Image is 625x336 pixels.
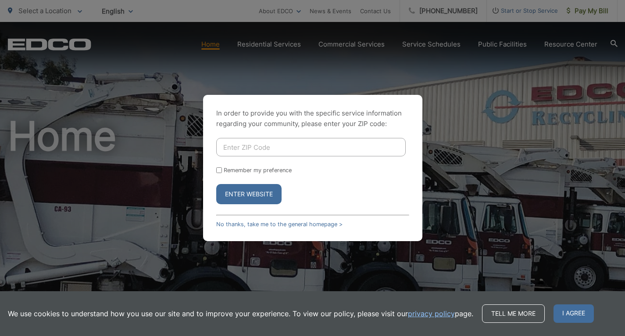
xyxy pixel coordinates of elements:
a: Tell me more [482,304,545,323]
a: privacy policy [408,308,455,319]
span: I agree [554,304,594,323]
label: Remember my preference [224,167,292,173]
p: We use cookies to understand how you use our site and to improve your experience. To view our pol... [8,308,473,319]
button: Enter Website [216,184,282,204]
p: In order to provide you with the specific service information regarding your community, please en... [216,108,409,129]
a: No thanks, take me to the general homepage > [216,221,343,228]
input: Enter ZIP Code [216,138,406,156]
